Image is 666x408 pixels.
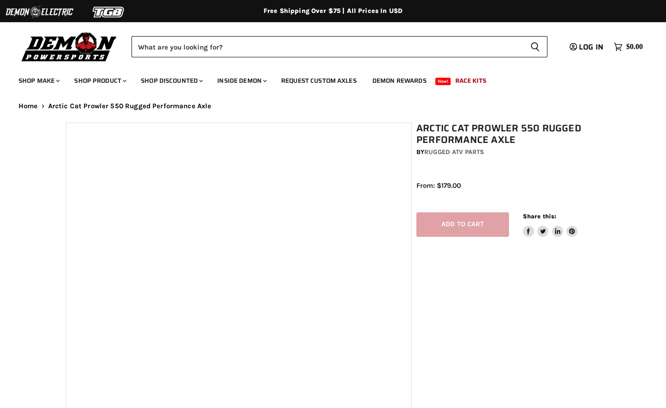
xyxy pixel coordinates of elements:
a: Shop Make [12,71,65,90]
img: TGB Logo 2 [74,3,144,21]
a: Rugged ATV Parts [424,148,484,156]
span: Arctic Cat Prowler 550 Rugged Performance Axle [48,102,212,110]
img: Demon Powersports [19,30,120,63]
a: Log in [565,43,609,51]
ul: Main menu [12,68,641,90]
input: Search [132,36,523,57]
span: From: $179.00 [416,181,461,190]
button: Search [523,36,547,57]
div: by [416,147,605,157]
aside: Share this: [523,212,578,237]
a: Inside Demon [210,71,272,90]
span: Share this: [523,213,556,220]
a: Shop Discounted [134,71,208,90]
img: Demon Electric Logo 2 [5,3,74,21]
a: $0.00 [609,40,647,54]
span: Log in [579,41,603,53]
span: New! [435,78,451,85]
span: $0.00 [626,43,643,51]
a: Home [19,102,38,110]
a: Request Custom Axles [274,71,364,90]
a: Race Kits [448,71,493,90]
a: Shop Product [67,71,132,90]
h1: Arctic Cat Prowler 550 Rugged Performance Axle [416,123,605,146]
form: Product [132,36,547,57]
a: Demon Rewards [365,71,434,90]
